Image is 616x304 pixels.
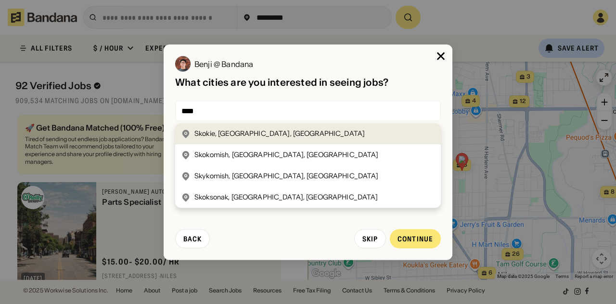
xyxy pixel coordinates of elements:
[194,60,253,67] div: Benji @ Bandana
[183,235,202,242] div: Back
[194,150,379,159] div: Skokomish, [GEOGRAPHIC_DATA], [GEOGRAPHIC_DATA]
[175,56,191,71] img: Benji @ Bandana
[175,75,441,89] div: What cities are you interested in seeing jobs?
[194,171,379,181] div: Skykomish, [GEOGRAPHIC_DATA], [GEOGRAPHIC_DATA]
[362,235,378,242] div: Skip
[398,235,433,242] div: Continue
[194,129,365,138] div: Skokie, [GEOGRAPHIC_DATA], [GEOGRAPHIC_DATA]
[194,192,378,202] div: Skoksonak, [GEOGRAPHIC_DATA], [GEOGRAPHIC_DATA]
